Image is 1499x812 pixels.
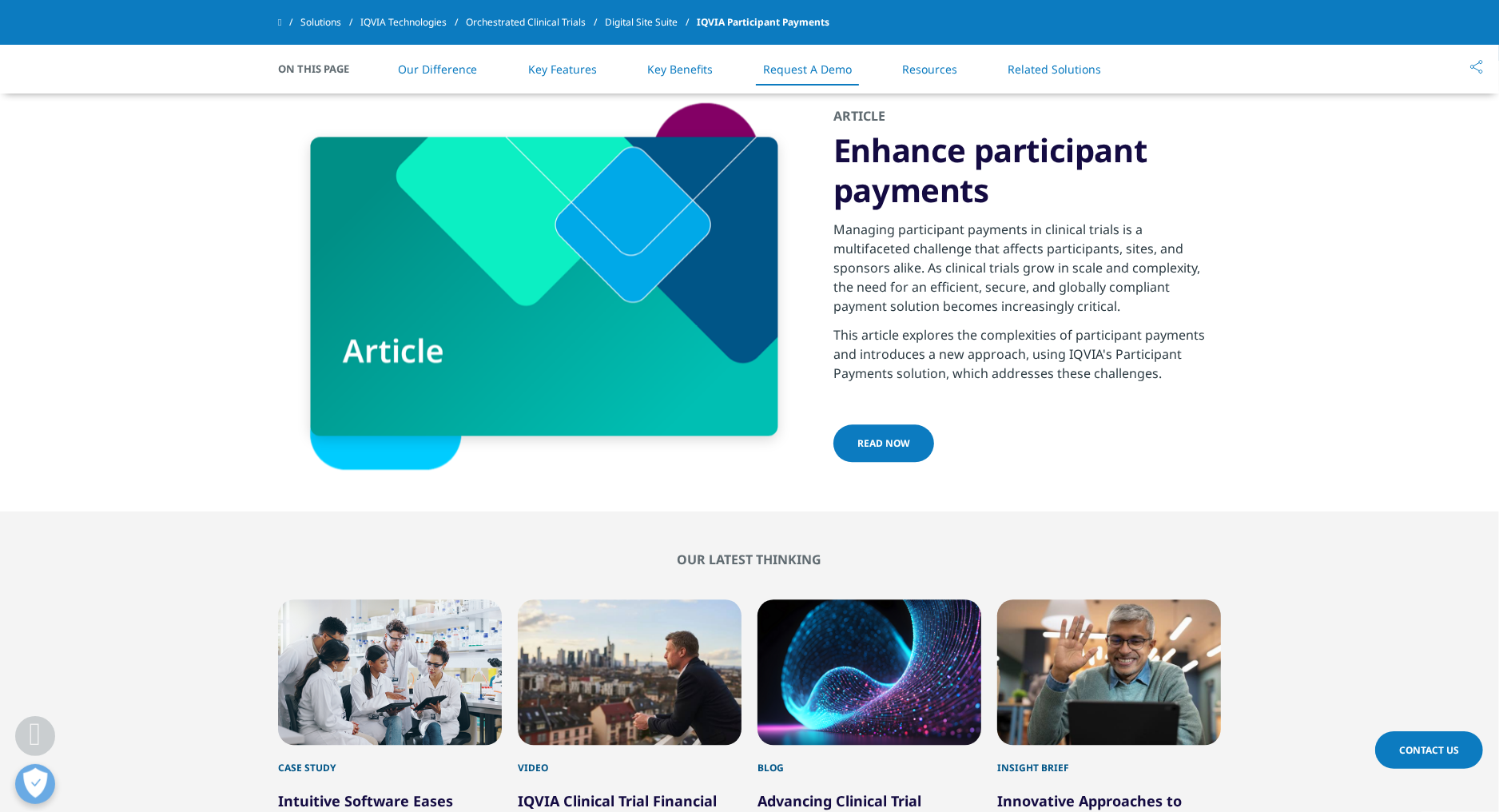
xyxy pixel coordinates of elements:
[763,62,852,77] a: Request A Demo
[833,130,1221,210] h3: Enhance participant payments
[518,745,742,775] div: Video
[278,551,1221,567] h2: OUR LATEST THINKING
[833,424,934,462] a: READ NOW
[300,8,360,37] a: Solutions
[997,745,1221,775] div: Insight Brief
[278,745,502,775] div: Case Study
[528,62,597,77] a: Key Features
[1399,743,1459,757] span: Contact Us
[360,8,466,37] a: IQVIA Technologies
[833,220,1221,325] p: Managing participant payments in clinical trials is a multifaceted challenge that affects partici...
[647,62,713,77] a: Key Benefits
[833,325,1221,392] p: This article explores the complexities of participant payments and introduces a new approach, usi...
[1008,62,1101,77] a: Related Solutions
[757,745,981,775] div: Blog
[697,8,829,37] span: IQVIA Participant Payments
[857,436,910,450] span: READ NOW
[1375,731,1483,769] a: Contact Us
[466,8,605,37] a: Orchestrated Clinical Trials
[398,62,478,77] a: Our Difference
[278,101,809,472] img: shape-2.png
[278,61,366,77] span: On This Page
[833,107,1221,130] h2: ARTICLE
[902,62,957,77] a: Resources
[15,764,55,804] button: Open Preferences
[605,8,697,37] a: Digital Site Suite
